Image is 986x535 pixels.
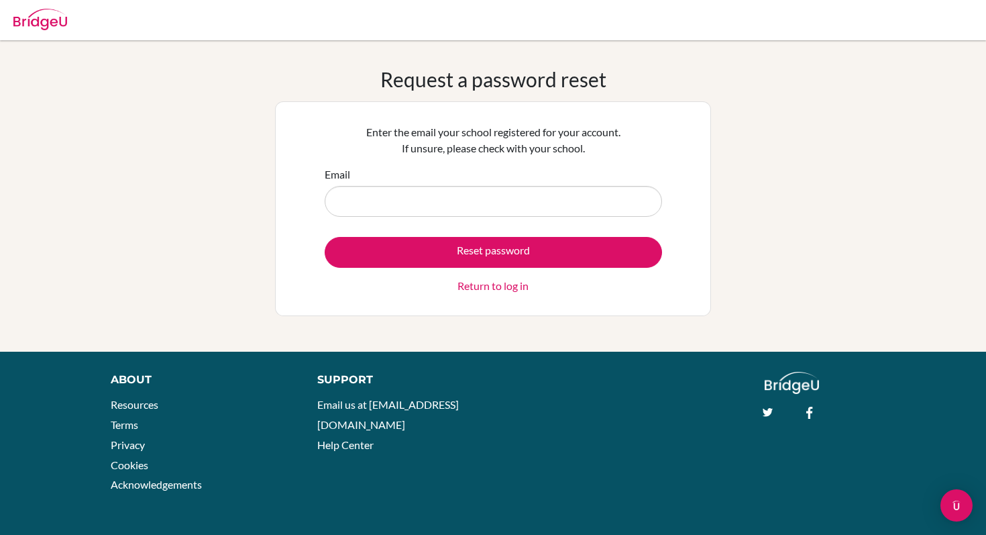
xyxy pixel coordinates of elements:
a: Return to log in [457,278,529,294]
a: Email us at [EMAIL_ADDRESS][DOMAIN_NAME] [317,398,459,431]
a: Cookies [111,458,148,471]
label: Email [325,166,350,183]
a: Resources [111,398,158,411]
a: Help Center [317,438,374,451]
a: Terms [111,418,138,431]
a: Acknowledgements [111,478,202,491]
h1: Request a password reset [380,67,606,91]
div: Support [317,372,480,388]
p: Enter the email your school registered for your account. If unsure, please check with your school. [325,124,662,156]
img: Bridge-U [13,9,67,30]
a: Privacy [111,438,145,451]
img: logo_white@2x-f4f0deed5e89b7ecb1c2cc34c3e3d731f90f0f143d5ea2071677605dd97b5244.png [765,372,819,394]
div: About [111,372,287,388]
div: Open Intercom Messenger [940,489,973,522]
button: Reset password [325,237,662,268]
